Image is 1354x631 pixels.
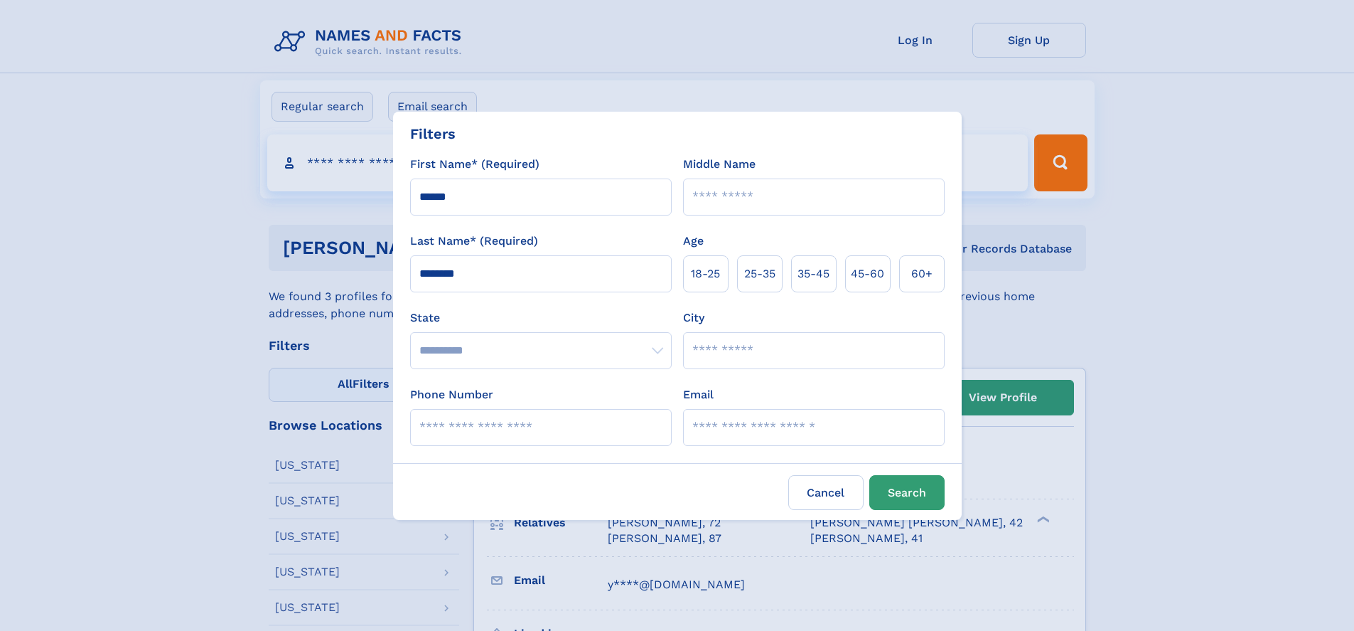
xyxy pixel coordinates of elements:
[869,475,945,510] button: Search
[851,265,884,282] span: 45‑60
[410,123,456,144] div: Filters
[683,386,714,403] label: Email
[683,309,704,327] label: City
[410,233,538,250] label: Last Name* (Required)
[744,265,775,282] span: 25‑35
[410,309,672,327] label: State
[788,475,864,510] label: Cancel
[911,265,933,282] span: 60+
[683,156,756,173] label: Middle Name
[691,265,720,282] span: 18‑25
[683,233,704,250] label: Age
[410,386,493,403] label: Phone Number
[797,265,829,282] span: 35‑45
[410,156,539,173] label: First Name* (Required)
